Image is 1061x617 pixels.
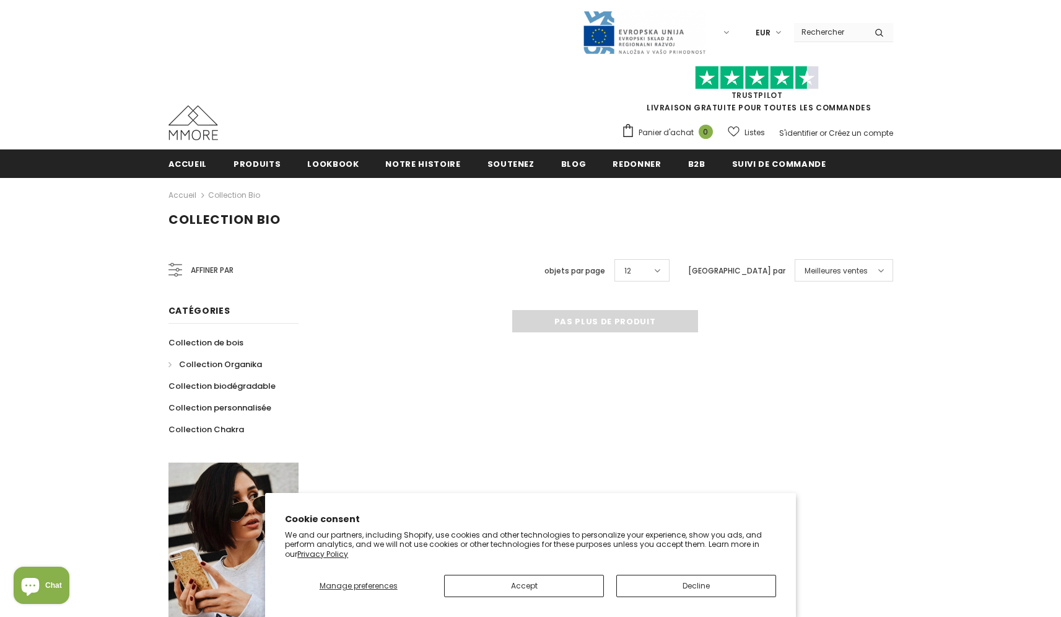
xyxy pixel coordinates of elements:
[444,575,604,597] button: Accept
[168,375,276,397] a: Collection biodégradable
[234,158,281,170] span: Produits
[168,424,244,435] span: Collection Chakra
[297,549,348,559] a: Privacy Policy
[191,264,234,277] span: Affiner par
[688,265,785,277] label: [GEOGRAPHIC_DATA] par
[621,71,893,113] span: LIVRAISON GRATUITE POUR TOUTES LES COMMANDES
[621,123,719,142] a: Panier d'achat 0
[307,149,359,177] a: Lookbook
[168,402,271,414] span: Collection personnalisée
[731,90,783,100] a: TrustPilot
[639,127,694,139] span: Panier d'achat
[285,513,776,526] h2: Cookie consent
[168,105,218,140] img: Cas MMORE
[168,188,196,203] a: Accueil
[385,158,460,170] span: Notre histoire
[561,158,587,170] span: Blog
[829,128,893,138] a: Créez un compte
[688,149,705,177] a: B2B
[688,158,705,170] span: B2B
[168,419,244,440] a: Collection Chakra
[208,190,260,200] a: Collection Bio
[544,265,605,277] label: objets par page
[168,380,276,392] span: Collection biodégradable
[582,27,706,37] a: Javni Razpis
[744,127,765,139] span: Listes
[756,27,771,39] span: EUR
[168,397,271,419] a: Collection personnalisée
[168,332,243,353] a: Collection de bois
[732,158,826,170] span: Suivi de commande
[168,353,262,375] a: Collection Organika
[10,567,73,607] inbox-online-store-chat: Shopify online store chat
[487,158,535,170] span: soutenez
[385,149,460,177] a: Notre histoire
[179,358,262,370] span: Collection Organika
[732,149,826,177] a: Suivi de commande
[168,337,243,348] span: Collection de bois
[168,158,207,170] span: Accueil
[168,304,230,317] span: Catégories
[805,265,868,277] span: Meilleures ventes
[779,128,818,138] a: S'identifier
[695,66,819,90] img: Faites confiance aux étoiles pilotes
[616,575,776,597] button: Decline
[234,149,281,177] a: Produits
[285,575,432,597] button: Manage preferences
[794,23,865,41] input: Search Site
[582,10,706,55] img: Javni Razpis
[285,530,776,559] p: We and our partners, including Shopify, use cookies and other technologies to personalize your ex...
[307,158,359,170] span: Lookbook
[624,265,631,277] span: 12
[613,149,661,177] a: Redonner
[728,122,765,143] a: Listes
[699,125,713,139] span: 0
[613,158,661,170] span: Redonner
[320,580,398,591] span: Manage preferences
[487,149,535,177] a: soutenez
[168,149,207,177] a: Accueil
[561,149,587,177] a: Blog
[168,211,281,228] span: Collection Bio
[819,128,827,138] span: or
